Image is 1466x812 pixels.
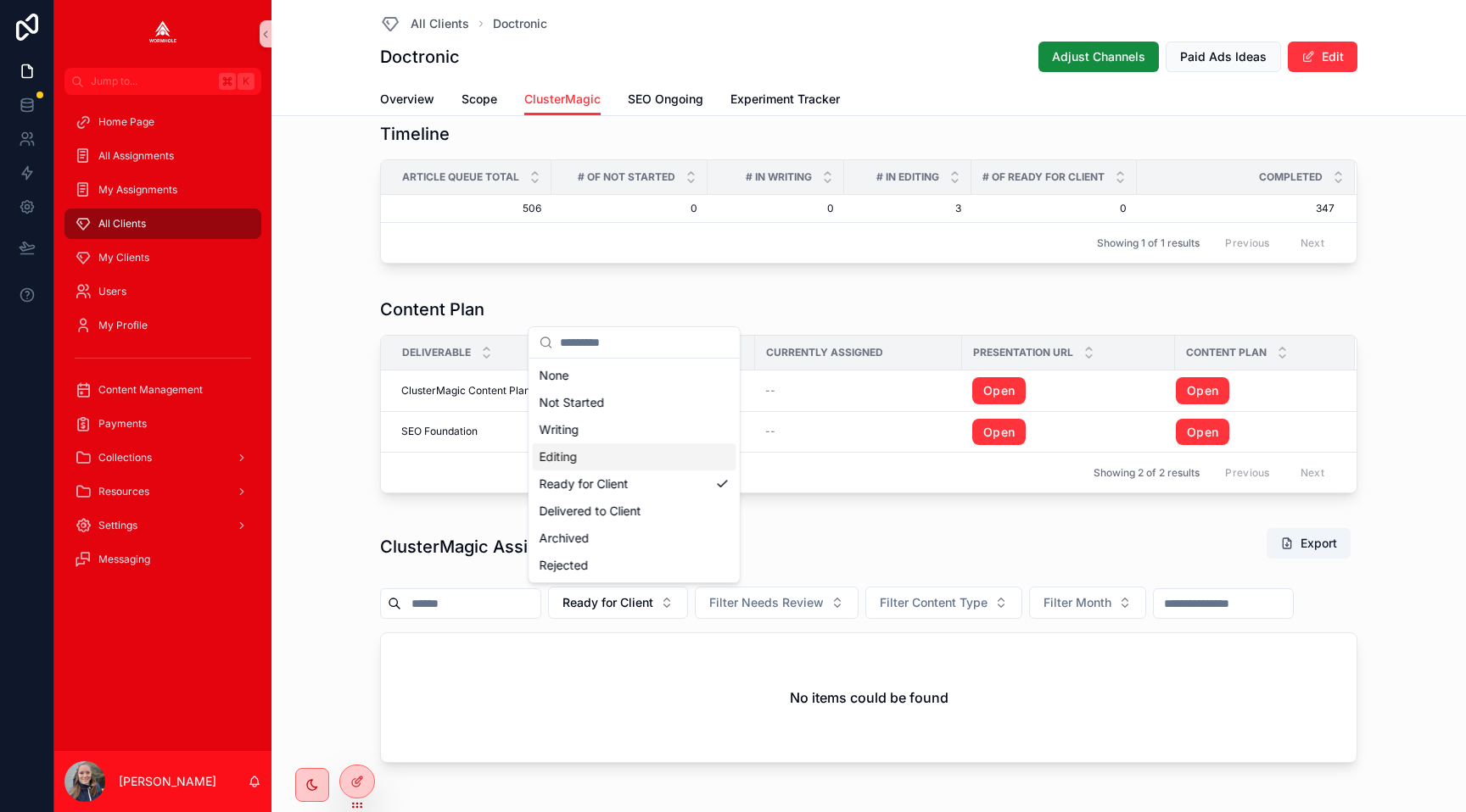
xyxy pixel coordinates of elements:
a: My Assignments [64,175,261,205]
span: Payments [98,417,147,431]
div: Rejected [533,552,736,579]
a: ClusterMagic Content Plan [401,384,594,398]
span: Filter Content Type [880,594,988,611]
span: Showing 1 of 1 results [1097,236,1200,250]
a: Overview [380,84,434,118]
a: Open [1176,419,1335,446]
span: # of Not Started [578,170,675,184]
button: Select Button [1029,587,1146,619]
span: Paid Ads Ideas [1180,48,1267,65]
span: Jump to... [91,75,212,88]
span: Collections [98,451,152,464]
a: Collections [64,442,261,473]
a: All Clients [380,14,469,34]
span: My Assignments [98,183,177,197]
span: Filter Needs Review [709,594,824,611]
span: K [239,75,253,88]
button: Select Button [548,587,688,619]
span: Settings [98,519,137,532]
div: scrollable content [54,95,271,597]
a: My Clients [64,242,261,273]
a: All Clients [64,209,261,239]
div: Editing [533,443,736,470]
a: Open [972,377,1026,404]
h1: Timeline [380,122,450,146]
span: Resources [98,485,149,498]
a: Home Page [64,107,261,137]
a: Open [1176,377,1229,404]
a: SEO Foundation [401,425,594,438]
span: Content Plan [1186,346,1267,359]
span: 506 [401,202,541,215]
a: All Assignments [64,141,261,171]
a: Scope [462,84,497,118]
span: # in Editing [876,170,939,184]
span: Users [98,285,126,298]
img: App logo [149,20,176,47]
span: Experiment Tracker [730,91,840,108]
button: Paid Ads Ideas [1166,42,1281,72]
span: All Clients [411,15,469,32]
a: Experiment Tracker [730,84,840,118]
span: -- [765,384,775,398]
span: All Clients [98,217,146,231]
span: Content Management [98,383,203,397]
button: Edit [1288,42,1357,72]
span: ClusterMagic Content Plan [401,384,530,398]
a: Open [972,377,1165,404]
div: Archived [533,525,736,552]
span: Currently Assigned [766,346,883,359]
span: 347 [1138,202,1335,215]
span: SEO Foundation [401,425,478,438]
h2: No items could be found [790,687,948,708]
span: Presentation URL [973,346,1073,359]
div: Suggestions [529,359,740,582]
span: Messaging [98,553,150,566]
button: Adjust Channels [1038,42,1159,72]
a: My Profile [64,310,261,341]
span: Home Page [98,115,154,129]
span: Adjust Channels [1052,48,1145,65]
span: # of Ready for Client [982,170,1105,184]
h1: ClusterMagic Assignments [380,535,599,559]
a: Messaging [64,544,261,575]
span: My Profile [98,319,148,332]
span: 0 [562,202,697,215]
a: Settings [64,510,261,541]
div: Not Started [533,389,736,416]
button: Select Button [695,587,859,619]
span: ClusterMagic [524,91,601,108]
span: Overview [380,91,434,108]
a: Open [1176,419,1229,446]
a: ClusterMagic [524,84,601,116]
a: Doctronic [493,15,547,32]
button: Jump to...K [64,68,261,95]
a: SEO Ongoing [628,84,703,118]
span: Deliverable [402,346,471,359]
a: Open [972,419,1165,446]
span: 0 [718,202,834,215]
div: Ready for Client [533,470,736,498]
div: None [533,362,736,389]
span: SEO Ongoing [628,91,703,108]
span: Showing 2 of 2 results [1094,466,1200,480]
span: Ready for Client [562,594,653,611]
div: Writing [533,416,736,443]
span: 0 [982,202,1127,215]
span: 3 [854,202,961,215]
span: Completed [1259,170,1323,184]
span: All Assignments [98,149,174,163]
span: Article Queue Total [402,170,519,184]
span: Scope [462,91,497,108]
span: Filter Month [1044,594,1111,611]
a: -- [765,384,952,398]
span: -- [765,425,775,438]
a: Resources [64,476,261,507]
a: Open [1176,377,1335,404]
a: Users [64,276,261,307]
div: Delivered to Client [533,498,736,525]
span: # in Writing [746,170,812,184]
a: -- [765,425,952,438]
a: Payments [64,409,261,439]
